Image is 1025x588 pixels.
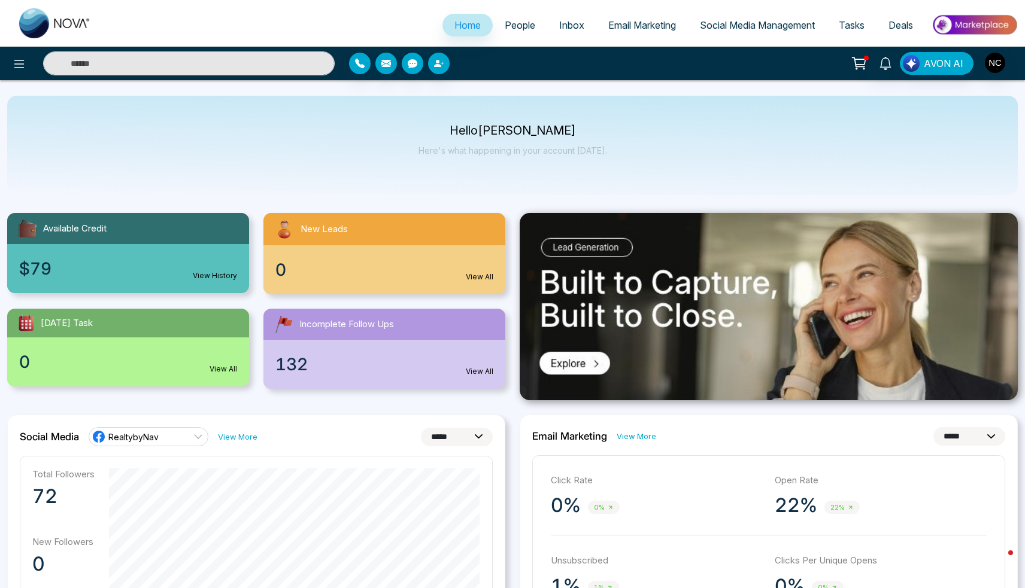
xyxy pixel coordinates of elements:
a: View More [617,431,656,442]
span: AVON AI [924,56,963,71]
iframe: Intercom live chat [984,547,1013,576]
span: Social Media Management [700,19,815,31]
span: 132 [275,352,308,377]
span: 0 [19,349,30,374]
p: Hello [PERSON_NAME] [419,126,607,136]
a: View History [193,270,237,281]
a: Incomplete Follow Ups132View All [256,309,512,389]
a: View All [210,364,237,374]
button: AVON AI [900,52,974,75]
a: Deals [877,14,925,36]
span: RealtybyNav [108,431,159,443]
span: 0 [275,257,286,282]
span: Email Marketing [608,19,676,31]
h2: Social Media [20,431,79,443]
p: Total Followers [32,468,95,480]
p: Click Rate [551,474,763,488]
span: People [505,19,535,31]
img: newLeads.svg [273,218,296,240]
span: $79 [19,256,51,281]
span: 0% [588,501,620,514]
img: Nova CRM Logo [19,8,91,38]
img: . [520,213,1018,400]
p: 0% [551,493,581,517]
a: Home [442,14,493,36]
img: todayTask.svg [17,313,36,333]
a: View All [466,366,493,377]
a: Tasks [827,14,877,36]
p: New Followers [32,536,95,547]
a: Inbox [547,14,596,36]
a: Email Marketing [596,14,688,36]
img: Lead Flow [903,55,920,72]
a: Social Media Management [688,14,827,36]
a: View All [466,272,493,282]
span: Deals [888,19,913,31]
p: 0 [32,552,95,576]
span: Inbox [559,19,584,31]
span: Tasks [839,19,865,31]
img: followUps.svg [273,313,295,335]
span: Home [454,19,481,31]
p: Unsubscribed [551,554,763,568]
p: 72 [32,485,95,508]
span: New Leads [301,223,348,236]
span: Incomplete Follow Ups [299,318,394,331]
p: 22% [775,493,817,517]
h2: Email Marketing [532,430,607,442]
img: Market-place.gif [931,11,1018,38]
span: Available Credit [43,222,107,236]
p: Clicks Per Unique Opens [775,554,987,568]
span: [DATE] Task [41,316,93,330]
img: availableCredit.svg [17,218,38,239]
img: User Avatar [985,53,1005,73]
a: People [493,14,547,36]
p: Open Rate [775,474,987,488]
a: View More [218,431,257,443]
p: Here's what happening in your account [DATE]. [419,145,607,156]
span: 22% [824,501,860,514]
a: New Leads0View All [256,213,512,294]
